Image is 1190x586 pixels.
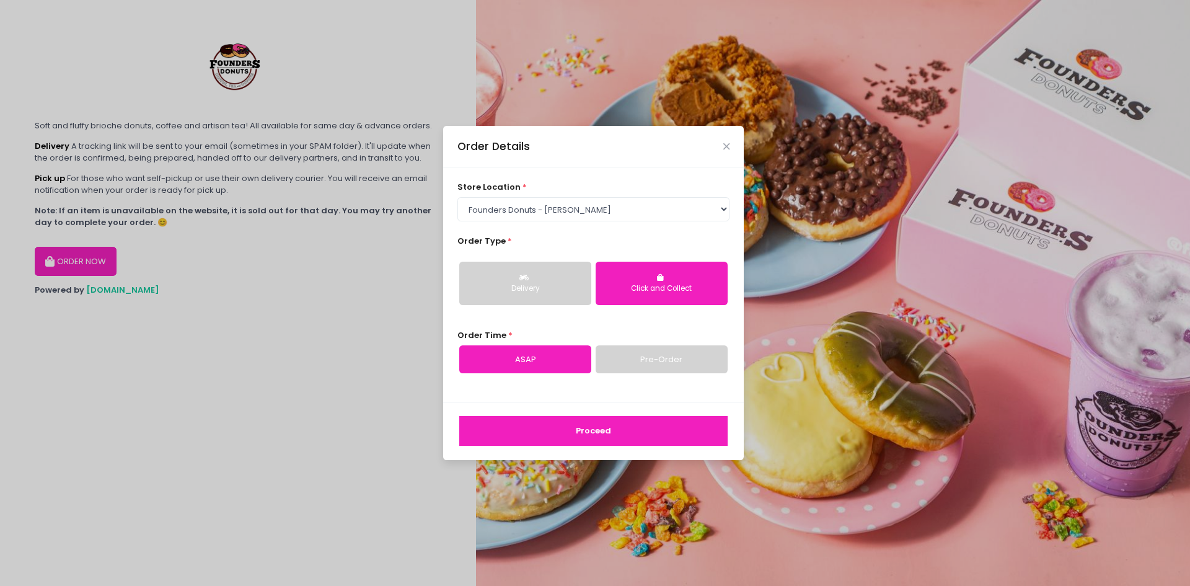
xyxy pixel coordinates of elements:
[459,416,728,446] button: Proceed
[457,329,506,341] span: Order Time
[457,235,506,247] span: Order Type
[604,283,719,295] div: Click and Collect
[457,181,521,193] span: store location
[723,143,729,149] button: Close
[596,262,728,305] button: Click and Collect
[468,283,583,295] div: Delivery
[459,345,591,374] a: ASAP
[459,262,591,305] button: Delivery
[457,138,530,154] div: Order Details
[596,345,728,374] a: Pre-Order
